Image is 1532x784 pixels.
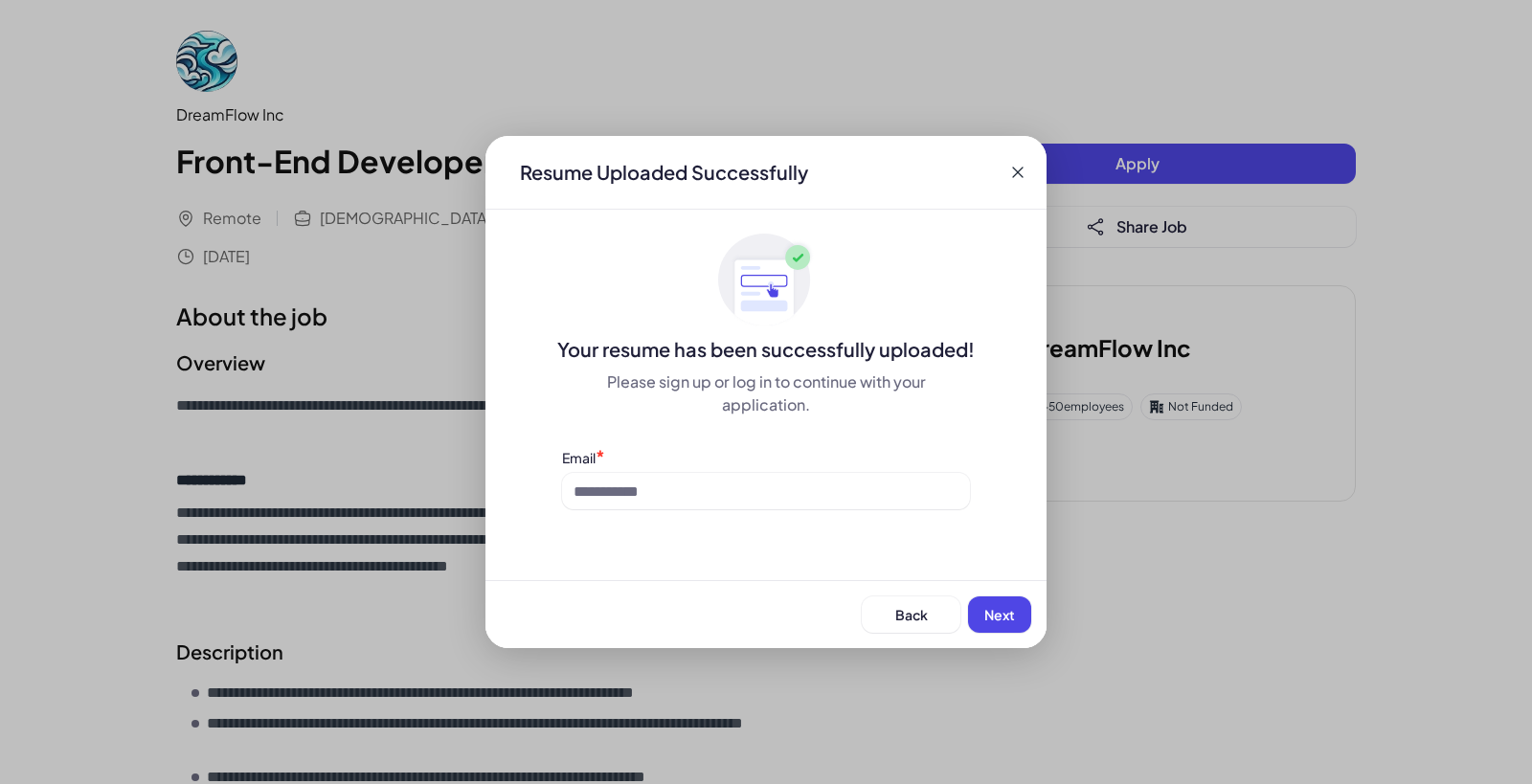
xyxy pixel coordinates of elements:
button: Back [862,596,960,633]
button: Next [968,596,1031,633]
span: Back [895,606,928,623]
span: Next [984,606,1015,623]
div: Please sign up or log in to continue with your application. [562,370,970,416]
label: Email [562,449,596,466]
div: Resume Uploaded Successfully [505,159,823,186]
div: Your resume has been successfully uploaded! [485,336,1047,363]
img: ApplyedMaskGroup3.svg [718,233,814,328]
